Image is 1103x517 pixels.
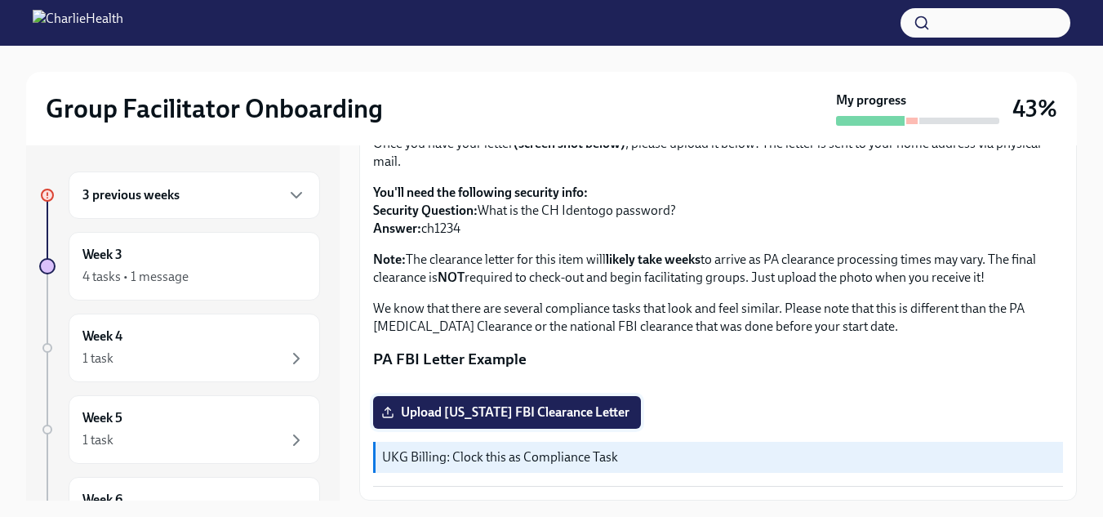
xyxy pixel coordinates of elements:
p: We know that there are several compliance tasks that look and feel similar. Please note that this... [373,300,1063,336]
p: PA FBI Letter Example [373,349,1063,370]
h3: 43% [1012,94,1057,123]
h6: 3 previous weeks [82,186,180,204]
strong: You'll need the following security info: [373,185,588,200]
p: The clearance letter for this item will to arrive as PA clearance processing times may vary. The ... [373,251,1063,287]
img: CharlieHealth [33,10,123,36]
a: Week 34 tasks • 1 message [39,232,320,301]
div: 1 task [82,350,113,368]
h2: Group Facilitator Onboarding [46,92,383,125]
div: 1 task [82,431,113,449]
h6: Week 6 [82,491,122,509]
h6: Week 5 [82,409,122,427]
div: 3 previous weeks [69,172,320,219]
strong: likely take weeks [606,252,700,267]
div: 4 tasks • 1 message [82,268,189,286]
p: Once you have your letter , please upload it below! The letter is sent to your home address via p... [373,135,1063,171]
p: What is the CH Identogo password? ch1234 [373,184,1063,238]
p: UKG Billing: Clock this as Compliance Task [382,448,1056,466]
span: Upload [US_STATE] FBI Clearance Letter [385,404,629,421]
strong: Answer: [373,221,421,236]
a: Week 41 task [39,314,320,382]
h6: Week 3 [82,246,122,264]
strong: Note: [373,252,406,267]
a: Week 51 task [39,395,320,464]
strong: Security Question: [373,203,478,218]
h6: Week 4 [82,328,122,345]
strong: My progress [836,91,906,109]
strong: NOT [438,270,465,285]
label: Upload [US_STATE] FBI Clearance Letter [373,396,641,429]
